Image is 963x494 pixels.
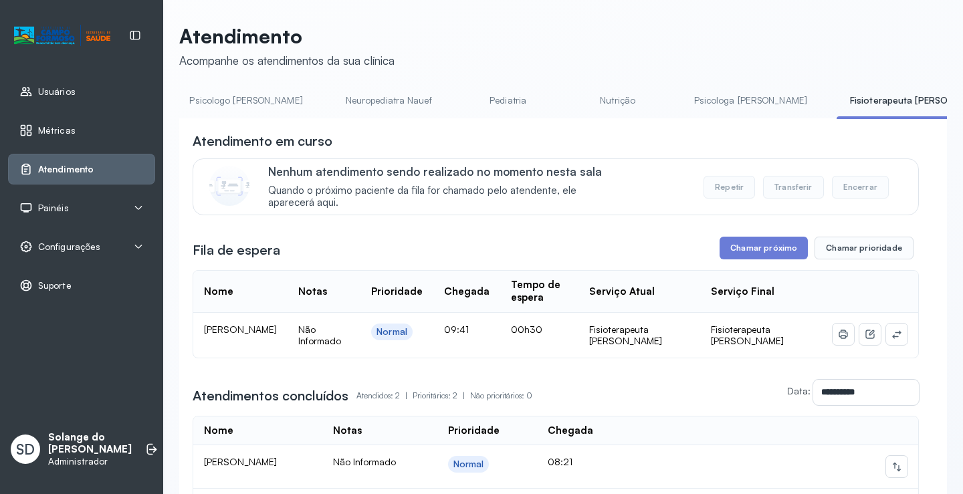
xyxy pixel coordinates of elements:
[193,241,280,259] h3: Fila de espera
[763,176,824,199] button: Transferir
[548,456,572,467] span: 08:21
[268,164,622,178] p: Nenhum atendimento sendo realizado no momento nesta sala
[444,285,490,298] div: Chegada
[209,166,249,206] img: Imagem de CalloutCard
[511,324,542,335] span: 00h30
[38,86,76,98] span: Usuários
[193,132,332,150] h3: Atendimento em curso
[38,280,72,291] span: Suporte
[204,285,233,298] div: Nome
[711,324,784,347] span: Fisioterapeuta [PERSON_NAME]
[704,176,755,199] button: Repetir
[268,184,622,210] span: Quando o próximo paciente da fila for chamado pelo atendente, ele aparecerá aqui.
[371,285,423,298] div: Prioridade
[448,424,500,437] div: Prioridade
[511,279,568,304] div: Tempo de espera
[413,386,470,405] p: Prioritários: 2
[48,456,132,467] p: Administrador
[444,324,469,335] span: 09:41
[356,386,413,405] p: Atendidos: 2
[787,385,811,396] label: Data:
[38,203,69,214] span: Painéis
[19,162,144,176] a: Atendimento
[720,237,808,259] button: Chamar próximo
[453,459,484,470] div: Normal
[179,24,395,48] p: Atendimento
[176,90,316,112] a: Psicologo [PERSON_NAME]
[571,90,665,112] a: Nutrição
[461,90,555,112] a: Pediatria
[377,326,407,338] div: Normal
[470,386,532,405] p: Não prioritários: 0
[681,90,821,112] a: Psicologa [PERSON_NAME]
[204,456,277,467] span: [PERSON_NAME]
[463,390,465,400] span: |
[298,324,341,347] span: Não Informado
[14,25,110,47] img: Logotipo do estabelecimento
[711,285,774,298] div: Serviço Final
[19,85,144,98] a: Usuários
[179,53,395,68] div: Acompanhe os atendimentos da sua clínica
[589,285,655,298] div: Serviço Atual
[19,124,144,137] a: Métricas
[589,324,689,347] div: Fisioterapeuta [PERSON_NAME]
[333,456,396,467] span: Não Informado
[832,176,889,199] button: Encerrar
[332,90,445,112] a: Neuropediatra Nauef
[38,241,100,253] span: Configurações
[38,125,76,136] span: Métricas
[38,164,94,175] span: Atendimento
[333,424,362,437] div: Notas
[48,431,132,457] p: Solange do [PERSON_NAME]
[204,324,277,335] span: [PERSON_NAME]
[204,424,233,437] div: Nome
[298,285,327,298] div: Notas
[548,424,593,437] div: Chegada
[193,386,348,405] h3: Atendimentos concluídos
[405,390,407,400] span: |
[815,237,914,259] button: Chamar prioridade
